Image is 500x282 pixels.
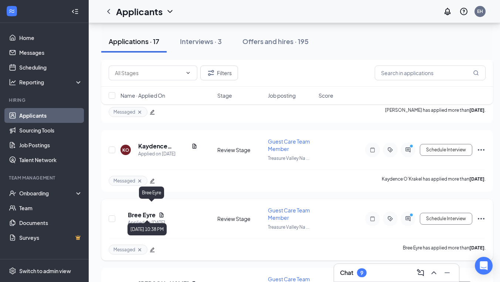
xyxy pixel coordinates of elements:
[137,178,143,184] svg: Cross
[19,30,82,45] a: Home
[403,245,486,255] p: Bree Eyre has applied more than .
[9,78,16,86] svg: Analysis
[319,92,333,99] span: Score
[340,269,353,277] h3: Chat
[9,175,81,181] div: Team Management
[128,211,156,219] h5: Bree Eyre
[268,92,296,99] span: Job posting
[477,214,486,223] svg: Ellipses
[137,247,143,253] svg: Cross
[268,224,309,230] span: Treasure Valley Na ...
[404,216,412,222] svg: ActiveChat
[441,267,453,279] button: Minimize
[128,219,165,226] div: Applied on [DATE]
[109,37,159,46] div: Applications · 17
[191,143,197,149] svg: Document
[475,257,493,275] div: Open Intercom Messenger
[19,201,82,215] a: Team
[185,70,191,76] svg: ChevronDown
[19,108,82,123] a: Applicants
[200,66,238,80] button: Filter Filters
[19,45,82,60] a: Messages
[217,92,232,99] span: Stage
[268,155,309,161] span: Treasure Valley Na ...
[429,268,438,277] svg: ChevronUp
[8,7,16,15] svg: WorkstreamLogo
[415,267,426,279] button: ComposeMessage
[217,215,263,222] div: Review Stage
[113,109,135,115] span: Messaged
[166,7,174,16] svg: ChevronDown
[469,176,484,182] b: [DATE]
[416,268,425,277] svg: ComposeMessage
[71,8,79,15] svg: Collapse
[477,145,486,154] svg: Ellipses
[268,138,310,152] span: Guest Care Team Member
[9,267,16,275] svg: Settings
[385,107,486,117] p: [PERSON_NAME] has applied more than .
[443,268,452,277] svg: Minimize
[469,245,484,251] b: [DATE]
[139,187,164,199] div: Bree Eyre
[104,7,113,16] svg: ChevronLeft
[19,60,82,75] a: Scheduling
[477,8,483,14] div: EH
[382,176,486,186] p: Kaydence O'Krakel has applied more than .
[159,212,164,218] svg: Document
[386,147,395,153] svg: ActiveTag
[368,216,377,222] svg: Note
[375,66,486,80] input: Search in applications
[459,7,468,16] svg: QuestionInfo
[368,147,377,153] svg: Note
[116,5,163,18] h1: Applicants
[19,189,76,197] div: Onboarding
[150,178,155,184] span: edit
[138,142,188,150] h5: Kaydence O'Krakel
[120,92,165,99] span: Name · Applied On
[268,207,310,221] span: Guest Care Team Member
[19,230,82,245] a: SurveysCrown
[242,37,309,46] div: Offers and hires · 195
[443,7,452,16] svg: Notifications
[19,138,82,152] a: Job Postings
[19,267,71,275] div: Switch to admin view
[127,223,167,235] div: [DATE] 10:38 PM
[180,37,222,46] div: Interviews · 3
[150,247,155,252] span: edit
[9,189,16,197] svg: UserCheck
[138,150,197,158] div: Applied on [DATE]
[207,68,215,77] svg: Filter
[115,69,182,77] input: All Stages
[19,152,82,167] a: Talent Network
[360,270,363,276] div: 9
[386,216,395,222] svg: ActiveTag
[217,146,263,154] div: Review Stage
[19,123,82,138] a: Sourcing Tools
[9,97,81,103] div: Hiring
[473,70,479,76] svg: MagnifyingGlass
[408,144,417,150] svg: PrimaryDot
[428,267,440,279] button: ChevronUp
[420,213,472,225] button: Schedule Interview
[113,178,135,184] span: Messaged
[404,147,412,153] svg: ActiveChat
[19,78,83,86] div: Reporting
[122,147,129,153] div: KO
[113,246,135,253] span: Messaged
[420,144,472,156] button: Schedule Interview
[19,215,82,230] a: Documents
[408,213,417,219] svg: PrimaryDot
[137,109,143,115] svg: Cross
[150,110,155,115] span: edit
